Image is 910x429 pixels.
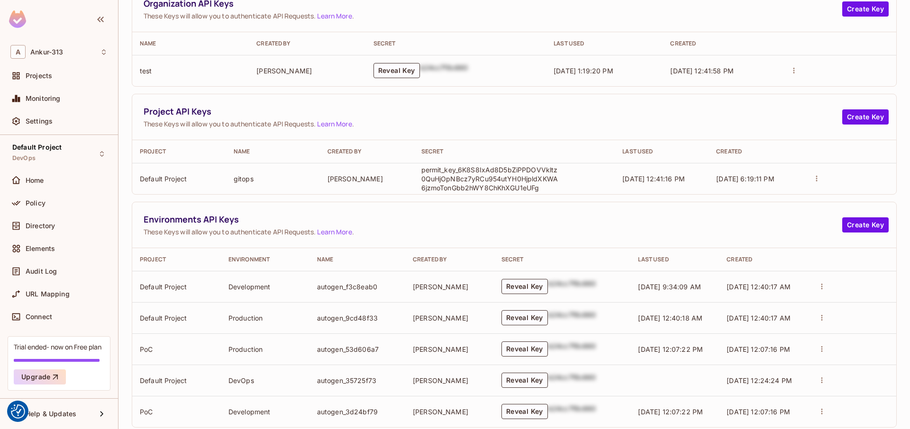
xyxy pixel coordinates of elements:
[815,311,828,324] button: actions
[670,40,772,47] div: Created
[328,148,406,155] div: Created By
[309,396,405,427] td: autogen_3d24bf79
[14,369,66,384] button: Upgrade
[727,376,792,384] span: [DATE] 12:24:24 PM
[373,63,420,78] button: Reveal Key
[26,199,45,207] span: Policy
[132,396,221,427] td: PoC
[12,143,62,151] span: Default Project
[317,256,398,263] div: Name
[716,175,774,183] span: [DATE] 6:19:11 PM
[810,172,823,185] button: actions
[815,405,828,418] button: actions
[221,365,309,396] td: DevOps
[132,271,221,302] td: Default Project
[501,373,548,388] button: Reveal Key
[26,222,55,230] span: Directory
[221,396,309,427] td: Development
[256,40,358,47] div: Created By
[221,333,309,365] td: Production
[26,95,61,102] span: Monitoring
[317,11,352,20] a: Learn More
[501,310,548,325] button: Reveal Key
[132,333,221,365] td: PoC
[320,163,414,194] td: [PERSON_NAME]
[622,148,701,155] div: Last Used
[26,268,57,275] span: Audit Log
[548,279,596,294] div: b24cc7f8c660
[727,408,790,416] span: [DATE] 12:07:16 PM
[11,404,25,419] button: Consent Preferences
[420,63,468,78] div: b24cc7f8c660
[144,119,842,128] span: These Keys will allow you to authenticate API Requests. .
[622,175,685,183] span: [DATE] 12:41:16 PM
[421,148,608,155] div: Secret
[727,345,790,353] span: [DATE] 12:07:16 PM
[309,271,405,302] td: autogen_f3c8eab0
[638,314,702,322] span: [DATE] 12:40:18 AM
[132,163,226,194] td: Default Project
[228,256,302,263] div: Environment
[842,109,889,125] button: Create Key
[554,40,655,47] div: Last Used
[9,10,26,28] img: SReyMgAAAABJRU5ErkJggg==
[226,163,320,194] td: gitops
[249,55,365,86] td: [PERSON_NAME]
[309,333,405,365] td: autogen_53d606a7
[26,72,52,80] span: Projects
[144,227,842,236] span: These Keys will allow you to authenticate API Requests. .
[716,148,795,155] div: Created
[815,342,828,356] button: actions
[144,214,842,225] span: Environments API Keys
[140,256,213,263] div: Project
[26,313,52,321] span: Connect
[421,165,559,192] p: permit_key_6K8S8IxAd8D5bZiPPDOVVkltz0QuHjOpNBcz7yRCu954utYH0HjpldXKWA6jzmoTonGbb2hWY8ChKhXGU1eUFg
[14,342,101,351] div: Trial ended- now on Free plan
[501,256,623,263] div: Secret
[140,148,218,155] div: Project
[405,333,494,365] td: [PERSON_NAME]
[405,271,494,302] td: [PERSON_NAME]
[638,283,701,291] span: [DATE] 9:34:09 AM
[405,302,494,333] td: [PERSON_NAME]
[26,177,44,184] span: Home
[638,408,703,416] span: [DATE] 12:07:22 PM
[10,45,26,59] span: A
[501,341,548,357] button: Reveal Key
[221,302,309,333] td: Production
[405,365,494,396] td: [PERSON_NAME]
[26,410,76,418] span: Help & Updates
[548,341,596,357] div: b24cc7f8c660
[787,64,801,77] button: actions
[638,345,703,353] span: [DATE] 12:07:22 PM
[144,106,842,117] span: Project API Keys
[144,11,842,20] span: These Keys will allow you to authenticate API Requests. .
[501,404,548,419] button: Reveal Key
[26,117,53,125] span: Settings
[727,314,791,322] span: [DATE] 12:40:17 AM
[548,373,596,388] div: b24cc7f8c660
[815,280,828,293] button: actions
[554,67,613,75] span: [DATE] 1:19:20 PM
[727,283,791,291] span: [DATE] 12:40:17 AM
[405,396,494,427] td: [PERSON_NAME]
[11,404,25,419] img: Revisit consent button
[317,119,352,128] a: Learn More
[132,55,249,86] td: test
[548,404,596,419] div: b24cc7f8c660
[140,40,241,47] div: Name
[132,302,221,333] td: Default Project
[548,310,596,325] div: b24cc7f8c660
[234,148,312,155] div: Name
[309,365,405,396] td: autogen_35725f73
[842,1,889,17] button: Create Key
[815,374,828,387] button: actions
[26,245,55,252] span: Elements
[317,227,352,236] a: Learn More
[842,217,889,232] button: Create Key
[373,40,539,47] div: Secret
[727,256,800,263] div: Created
[221,271,309,302] td: Development
[309,302,405,333] td: autogen_9cd48f33
[501,279,548,294] button: Reveal Key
